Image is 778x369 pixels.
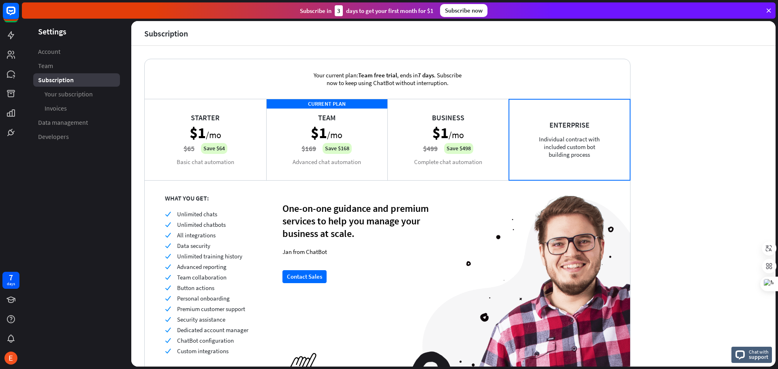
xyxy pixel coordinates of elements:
[177,284,214,292] span: Button actions
[2,272,19,289] a: 7 days
[440,4,487,17] div: Subscribe now
[9,274,13,281] div: 7
[144,29,188,38] div: Subscription
[177,221,226,228] span: Unlimited chatbots
[177,294,230,302] span: Personal onboarding
[165,274,171,280] i: check
[177,305,245,313] span: Premium customer support
[33,45,120,58] a: Account
[177,231,216,239] span: All integrations
[7,281,15,287] div: days
[45,90,93,98] span: Your subscription
[300,59,474,99] div: Your current plan: , ends in . Subscribe now to keep using ChatBot without interruption.
[335,5,343,16] div: 3
[38,132,69,141] span: Developers
[165,327,171,333] i: check
[177,252,242,260] span: Unlimited training history
[282,202,432,240] div: One-on-one guidance and premium services to help you manage your business at scale.
[282,270,327,283] button: Contact Sales
[33,102,120,115] a: Invoices
[749,353,769,360] span: support
[165,194,282,202] div: WHAT YOU GET:
[177,337,234,344] span: ChatBot configuration
[165,222,171,228] i: check
[165,211,171,217] i: check
[177,316,225,323] span: Security assistance
[165,243,171,249] i: check
[33,130,120,143] a: Developers
[45,104,67,113] span: Invoices
[165,264,171,270] i: check
[165,348,171,354] i: check
[165,232,171,238] i: check
[177,242,210,250] span: Data security
[300,5,434,16] div: Subscribe in days to get your first month for $1
[282,248,432,256] div: Jan from ChatBot
[38,118,88,127] span: Data management
[165,337,171,343] i: check
[358,71,397,79] span: Team free trial
[165,253,171,259] i: check
[22,26,131,37] header: Settings
[33,87,120,101] a: Your subscription
[33,116,120,129] a: Data management
[33,59,120,73] a: Team
[749,348,769,356] span: Chat with
[6,3,31,28] button: Open LiveChat chat widget
[418,71,434,79] span: 7 days
[38,76,74,84] span: Subscription
[38,62,53,70] span: Team
[165,295,171,301] i: check
[177,347,229,355] span: Custom integrations
[38,47,60,56] span: Account
[165,306,171,312] i: check
[177,263,227,271] span: Advanced reporting
[165,316,171,322] i: check
[165,285,171,291] i: check
[177,210,217,218] span: Unlimited chats
[177,326,248,334] span: Dedicated account manager
[177,273,227,281] span: Team collaboration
